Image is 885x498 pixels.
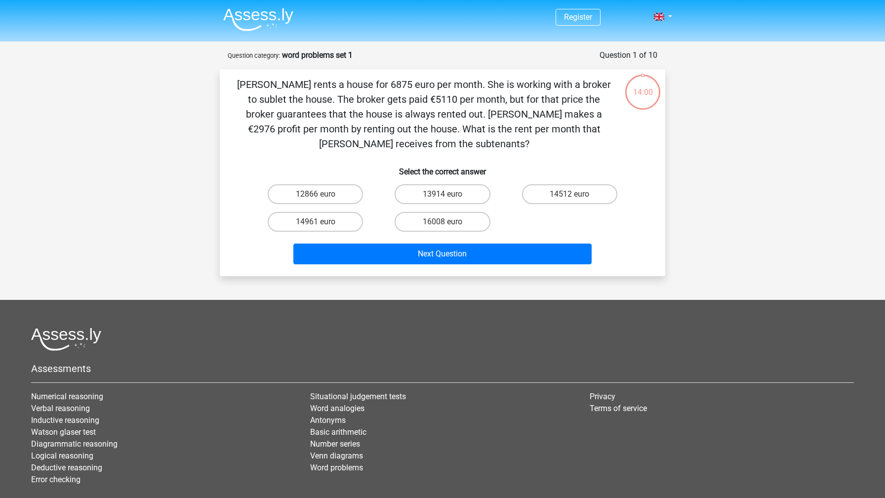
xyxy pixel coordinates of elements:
[395,184,490,204] label: 13914 euro
[31,475,80,484] a: Error checking
[31,451,93,460] a: Logical reasoning
[31,363,854,374] h5: Assessments
[31,463,102,472] a: Deductive reasoning
[590,404,647,413] a: Terms of service
[293,244,592,264] button: Next Question
[31,328,101,351] img: Assessly logo
[31,427,96,437] a: Watson glaser test
[236,77,612,151] p: [PERSON_NAME] rents a house for 6875 euro per month. She is working with a broker to sublet the h...
[310,392,406,401] a: Situational judgement tests
[600,49,657,61] div: Question 1 of 10
[268,212,363,232] label: 14961 euro
[310,415,346,425] a: Antonyms
[310,439,360,449] a: Number series
[228,52,280,59] small: Question category:
[223,8,293,31] img: Assessly
[31,439,118,449] a: Diagrammatic reasoning
[624,74,661,98] div: 14:00
[590,392,615,401] a: Privacy
[31,392,103,401] a: Numerical reasoning
[31,415,99,425] a: Inductive reasoning
[282,50,353,60] strong: word problems set 1
[395,212,490,232] label: 16008 euro
[31,404,90,413] a: Verbal reasoning
[310,427,366,437] a: Basic arithmetic
[564,12,592,22] a: Register
[310,451,363,460] a: Venn diagrams
[236,159,649,176] h6: Select the correct answer
[310,404,364,413] a: Word analogies
[310,463,363,472] a: Word problems
[268,184,363,204] label: 12866 euro
[522,184,617,204] label: 14512 euro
